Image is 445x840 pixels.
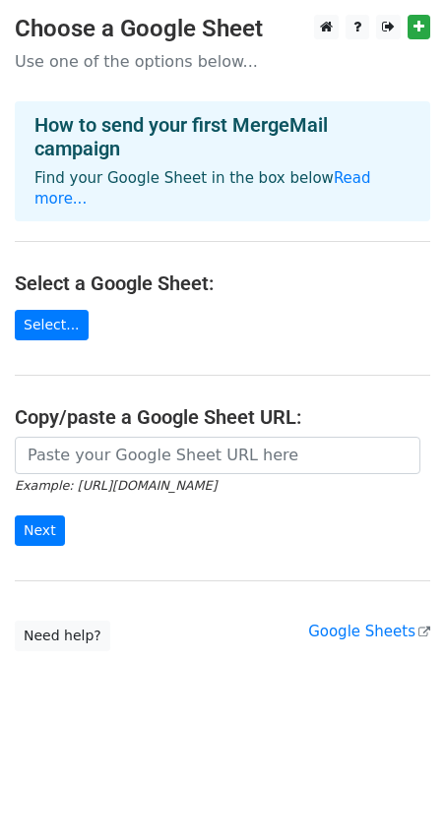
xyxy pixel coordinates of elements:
a: Read more... [34,169,371,208]
h4: Copy/paste a Google Sheet URL: [15,405,430,429]
h4: Select a Google Sheet: [15,271,430,295]
p: Find your Google Sheet in the box below [34,168,411,210]
a: Need help? [15,621,110,651]
input: Next [15,515,65,546]
a: Google Sheets [308,623,430,640]
small: Example: [URL][DOMAIN_NAME] [15,478,217,493]
h3: Choose a Google Sheet [15,15,430,43]
h4: How to send your first MergeMail campaign [34,113,411,160]
p: Use one of the options below... [15,51,430,72]
input: Paste your Google Sheet URL here [15,437,420,474]
a: Select... [15,310,89,340]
